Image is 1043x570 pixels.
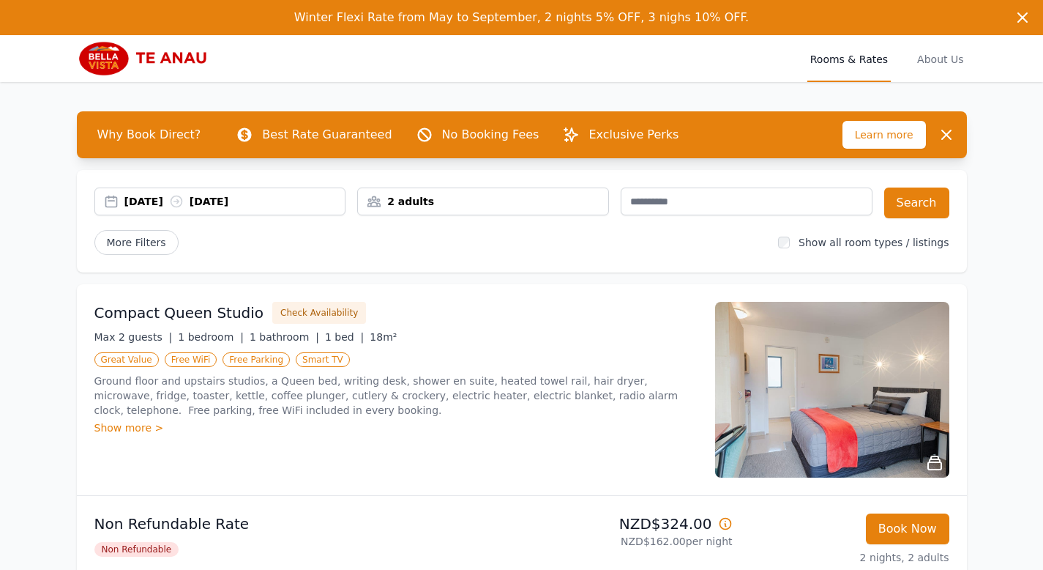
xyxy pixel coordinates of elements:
p: Ground floor and upstairs studios, a Queen bed, writing desk, shower en suite, heated towel rail,... [94,374,698,418]
button: Check Availability [272,302,366,324]
span: Non Refundable [94,542,179,557]
p: Best Rate Guaranteed [262,126,392,144]
div: Show more > [94,421,698,435]
span: Free WiFi [165,352,217,367]
p: NZD$162.00 per night [528,534,733,549]
p: Non Refundable Rate [94,514,516,534]
p: No Booking Fees [442,126,539,144]
button: Search [884,188,949,218]
img: Bella Vista Te Anau [77,41,217,76]
span: Max 2 guests | [94,331,173,343]
span: Winter Flexi Rate from May to September, 2 nights 5% OFF, 3 nighs 10% OFF. [294,10,749,24]
span: Free Parking [223,352,290,367]
span: Great Value [94,352,159,367]
span: 18m² [370,331,397,343]
p: NZD$324.00 [528,514,733,534]
p: Exclusive Perks [588,126,678,144]
span: Why Book Direct? [86,120,213,149]
div: 2 adults [358,194,608,209]
span: More Filters [94,230,179,255]
span: Smart TV [296,352,350,367]
p: 2 nights, 2 adults [744,550,949,565]
span: Learn more [842,121,926,149]
button: Book Now [866,514,949,544]
a: Rooms & Rates [807,35,891,82]
h3: Compact Queen Studio [94,303,264,323]
label: Show all room types / listings [799,237,949,248]
a: About Us [914,35,966,82]
span: 1 bedroom | [178,331,244,343]
div: [DATE] [DATE] [124,194,345,209]
span: 1 bed | [325,331,364,343]
span: 1 bathroom | [250,331,319,343]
